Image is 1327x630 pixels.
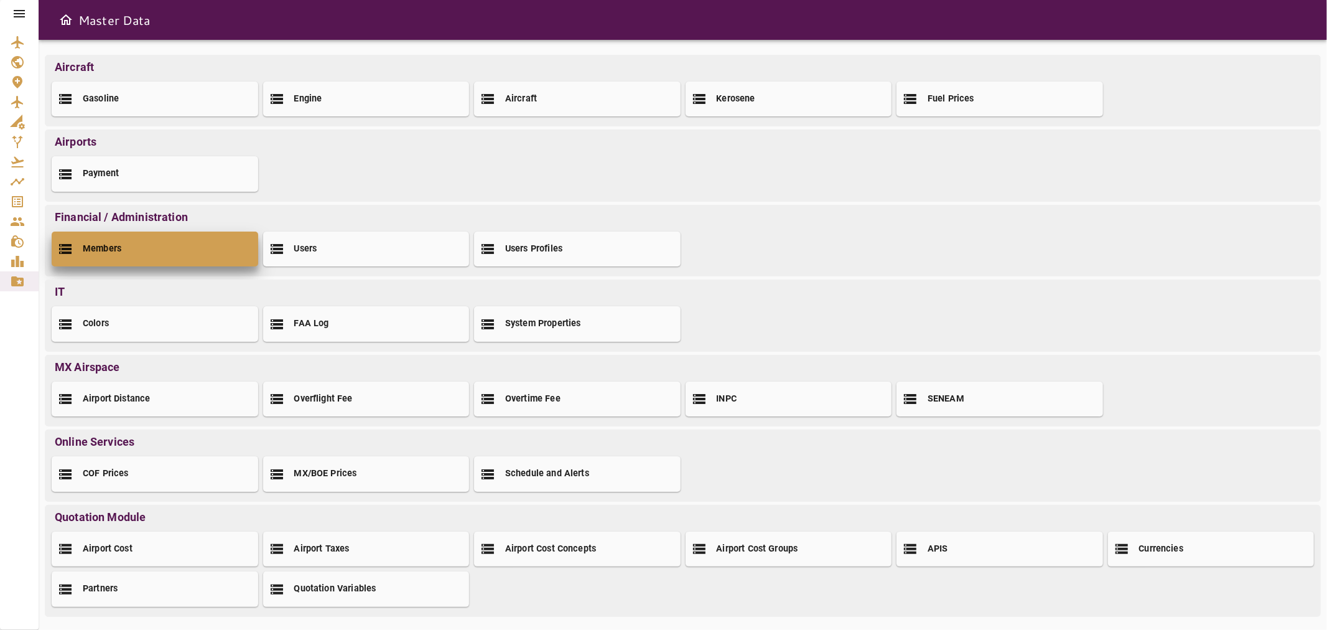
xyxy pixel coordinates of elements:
h6: Master Data [78,10,151,30]
p: Quotation Module [49,509,1317,525]
h2: Kerosene [717,93,755,106]
h2: FAA Log [294,317,329,331]
h2: Quotation Variables [294,583,376,596]
h2: Members [83,243,121,256]
h2: Users [294,243,317,256]
p: Online Services [49,433,1317,450]
p: Airports [49,133,1317,150]
h2: SENEAM [928,393,964,406]
h2: Colors [83,317,109,331]
h2: Partners [83,583,118,596]
h2: Gasoline [83,93,119,106]
h2: Overtime Fee [505,393,561,406]
h2: Airport Cost Concepts [505,543,596,556]
h2: INPC [717,393,737,406]
h2: Payment [83,167,119,181]
h2: APIS [928,543,948,556]
h2: Fuel Prices [928,93,974,106]
h2: System Properties [505,317,581,331]
h2: Airport Taxes [294,543,350,556]
p: Aircraft [49,59,1317,75]
h2: Engine [294,93,322,106]
p: IT [49,283,1317,300]
h2: Airport Cost Groups [717,543,798,556]
h2: Overflight Fee [294,393,353,406]
h2: Schedule and Alerts [505,468,589,481]
h2: COF Prices [83,468,129,481]
h2: Users Profiles [505,243,562,256]
button: Open drawer [54,7,78,32]
h2: Airport Distance [83,393,150,406]
p: Financial / Administration [49,209,1317,225]
h2: Aircraft [505,93,537,106]
h2: Currencies [1139,543,1184,556]
h2: Airport Cost [83,543,133,556]
p: MX Airspace [49,359,1317,375]
h2: MX/BOE Prices [294,468,357,481]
